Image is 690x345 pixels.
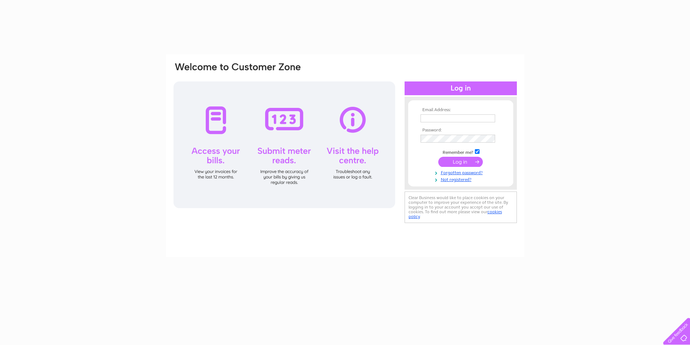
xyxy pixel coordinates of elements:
[419,148,503,155] td: Remember me?
[421,176,503,182] a: Not registered?
[419,108,503,113] th: Email Address:
[421,169,503,176] a: Forgotten password?
[419,128,503,133] th: Password:
[409,209,502,219] a: cookies policy
[438,157,483,167] input: Submit
[405,192,517,223] div: Clear Business would like to place cookies on your computer to improve your experience of the sit...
